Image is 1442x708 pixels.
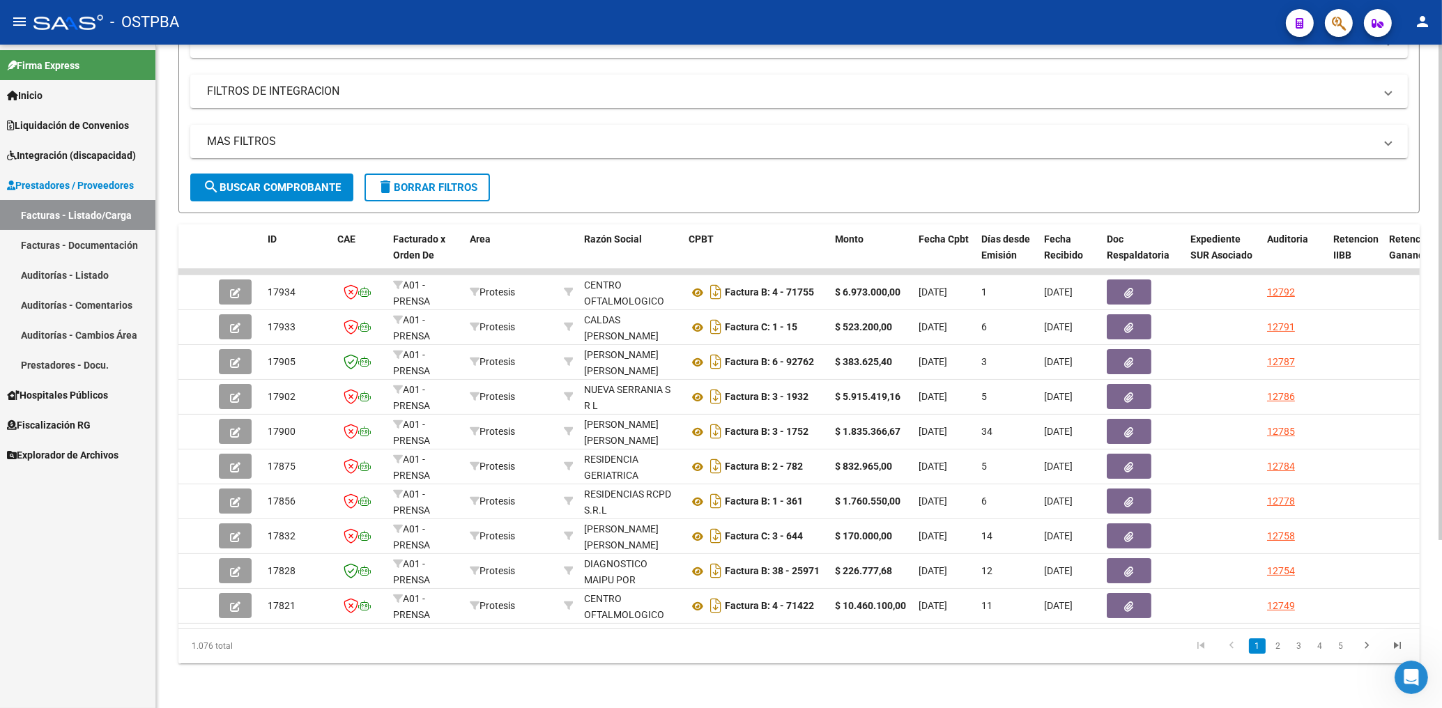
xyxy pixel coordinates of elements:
div: RESIDENCIA GERIATRICA [PERSON_NAME]#O [PERSON_NAME] [584,452,677,515]
mat-expansion-panel-header: MAS FILTROS [190,125,1408,158]
datatable-header-cell: Fecha Recibido [1038,224,1101,286]
i: Descargar documento [707,490,725,512]
span: 1 [981,286,987,298]
span: A01 - PRENSA [393,349,430,376]
span: Monto [835,233,864,245]
span: 5 [981,461,987,472]
span: 14 [981,530,992,541]
datatable-header-cell: ID [262,224,332,286]
datatable-header-cell: Monto [829,224,913,286]
div: 12785 [1267,424,1295,440]
div: [PERSON_NAME] [PERSON_NAME] [584,521,677,553]
span: [DATE] [1044,461,1073,472]
span: A01 - PRENSA [393,419,430,446]
datatable-header-cell: Retención Ganancias [1383,224,1439,286]
div: 12791 [1267,319,1295,335]
span: Protesis [470,565,515,576]
div: CENTRO OFTALMOLOGICO [PERSON_NAME] SOCIEDAD ANONIMA [584,591,677,654]
span: Buscar Comprobante [203,181,341,194]
div: CALDAS [PERSON_NAME] [584,312,677,344]
strong: Factura B: 4 - 71422 [725,601,814,612]
span: Protesis [470,391,515,402]
span: A01 - PRENSA [393,384,430,411]
span: 17902 [268,391,296,402]
span: [DATE] [1044,356,1073,367]
span: 17933 [268,321,296,332]
mat-icon: search [203,178,220,195]
span: [DATE] [919,600,947,611]
span: [DATE] [1044,321,1073,332]
div: 30694573173 [584,382,677,411]
strong: Factura B: 1 - 361 [725,496,803,507]
datatable-header-cell: CPBT [683,224,829,286]
mat-panel-title: MAS FILTROS [207,134,1374,149]
a: 2 [1270,638,1287,654]
span: 34 [981,426,992,437]
span: 12 [981,565,992,576]
div: 1.076 total [178,629,424,663]
datatable-header-cell: Doc Respaldatoria [1101,224,1185,286]
span: Auditoria [1267,233,1308,245]
span: A01 - PRENSA [393,558,430,585]
div: 12784 [1267,459,1295,475]
strong: Factura B: 38 - 25971 [725,566,820,577]
div: 12778 [1267,493,1295,509]
span: [DATE] [1044,495,1073,507]
span: A01 - PRENSA [393,314,430,341]
span: A01 - PRENSA [393,279,430,307]
datatable-header-cell: Retencion IIBB [1328,224,1383,286]
div: 20263928289 [584,417,677,446]
li: page 4 [1310,634,1330,658]
span: 6 [981,321,987,332]
span: Borrar Filtros [377,181,477,194]
span: Protesis [470,461,515,472]
span: Firma Express [7,58,79,73]
span: [DATE] [1044,391,1073,402]
span: Fiscalización RG [7,417,91,433]
strong: Factura C: 3 - 644 [725,531,803,542]
i: Descargar documento [707,281,725,303]
div: [PERSON_NAME] [PERSON_NAME] [584,347,677,379]
span: [DATE] [919,286,947,298]
span: 17905 [268,356,296,367]
span: A01 - PRENSA [393,488,430,516]
strong: $ 226.777,68 [835,565,892,576]
div: 12749 [1267,598,1295,614]
datatable-header-cell: Expediente SUR Asociado [1185,224,1261,286]
span: A01 - PRENSA [393,593,430,620]
span: Expediente SUR Asociado [1190,233,1252,261]
span: Inicio [7,88,43,103]
a: 1 [1249,638,1266,654]
div: 30695584616 [584,452,677,481]
div: 12758 [1267,528,1295,544]
strong: $ 5.915.419,16 [835,391,900,402]
div: 20267746738 [584,521,677,551]
datatable-header-cell: Días desde Emisión [976,224,1038,286]
datatable-header-cell: Auditoria [1261,224,1328,286]
div: 33612417569 [584,556,677,585]
button: Buscar Comprobante [190,174,353,201]
span: 3 [981,356,987,367]
strong: $ 1.760.550,00 [835,495,900,507]
strong: $ 6.973.000,00 [835,286,900,298]
div: CENTRO OFTALMOLOGICO [PERSON_NAME] SOCIEDAD ANONIMA [584,277,677,341]
span: Protesis [470,600,515,611]
div: 30709087998 [584,277,677,307]
div: 12787 [1267,354,1295,370]
span: 17900 [268,426,296,437]
div: [PERSON_NAME] [PERSON_NAME] [584,417,677,449]
span: [DATE] [919,461,947,472]
span: Facturado x Orden De [393,233,445,261]
div: DIAGNOSTICO MAIPU POR IMAGENES S A [584,556,677,603]
i: Descargar documento [707,560,725,582]
strong: $ 523.200,00 [835,321,892,332]
a: 4 [1312,638,1328,654]
strong: Factura B: 6 - 92762 [725,357,814,368]
li: page 3 [1289,634,1310,658]
a: go to first page [1188,638,1214,654]
span: [DATE] [919,391,947,402]
span: Protesis [470,426,515,437]
span: [DATE] [1044,426,1073,437]
span: Protesis [470,286,515,298]
i: Descargar documento [707,316,725,338]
